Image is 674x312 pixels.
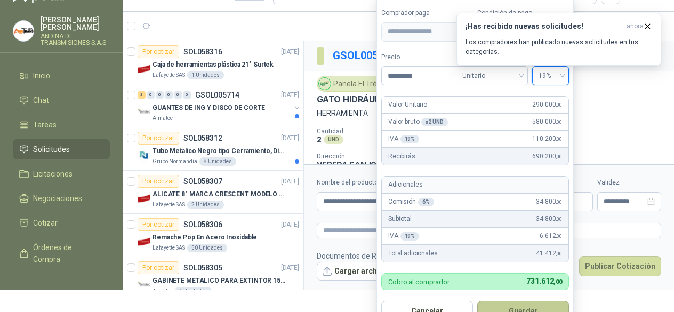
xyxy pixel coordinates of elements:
a: Órdenes de Compra [13,237,110,269]
div: 0 [156,91,164,99]
p: Cobro al comprador [388,278,450,285]
label: Comprador paga [381,8,473,18]
p: / SOL058276 [333,47,456,64]
img: Company Logo [138,62,150,75]
p: Almatec [153,114,173,123]
span: Tareas [33,119,57,131]
p: [DATE] [281,220,299,230]
label: Nombre del producto [317,178,444,188]
div: 3 [138,91,146,99]
img: Company Logo [13,21,34,41]
p: [DATE] [281,263,299,273]
span: ,00 [556,199,562,205]
div: 19 % [400,232,420,241]
span: Licitaciones [33,168,73,180]
p: Valor bruto [388,117,448,127]
button: ¡Has recibido nuevas solicitudes!ahora Los compradores han publicado nuevas solicitudes en tus ca... [456,13,661,66]
p: [PERSON_NAME] [PERSON_NAME] [41,16,110,31]
div: 0 [147,91,155,99]
span: 34.800 [536,197,562,207]
p: ALICATE 8" MARCA CRESCENT MODELO 38008tv [153,189,285,199]
p: Grupo Normandía [153,157,197,166]
p: SOL058312 [183,134,222,142]
p: GATO HIDRÁULICO TIPO BOTELLA 20 TONELADA [317,94,521,105]
div: 0 [174,91,182,99]
div: 8 Unidades [199,157,236,166]
a: Inicio [13,66,110,86]
div: 50 Unidades [187,244,227,252]
p: Dirección [317,153,415,160]
div: 1 Unidades [187,71,224,79]
div: Por cotizar [138,175,179,188]
p: Caja de herramientas plástica 21" Surtek [153,60,274,70]
img: Company Logo [138,235,150,248]
p: HERRAMIENTA [317,107,661,119]
p: Valor Unitario [388,100,427,110]
p: SOL058305 [183,264,222,271]
a: Por cotizarSOL058312[DATE] Company LogoTubo Metalico Negro tipo Cerramiento, Diametro 1-1/2", Esp... [123,127,303,171]
a: 3 0 0 0 0 0 GSOL005714[DATE] Company LogoGUANTES DE ING Y DISCO DE CORTEAlmatec [138,89,301,123]
div: Por cotizar [138,261,179,274]
div: x 2 UND [421,118,447,126]
span: 110.200 [532,134,562,144]
div: 19 % [400,135,420,143]
p: IVA [388,231,419,241]
div: Por cotizar [138,45,179,58]
p: Lafayette SAS [153,244,185,252]
p: Documentos de Referencia [317,250,409,262]
label: Validez [597,178,661,188]
span: 41.412 [536,249,562,259]
div: 0 [183,91,191,99]
label: Precio [381,52,456,62]
a: Licitaciones [13,164,110,184]
p: GABINETE METALICO PARA EXTINTOR 15 LB [153,276,285,286]
span: ,00 [553,278,562,285]
p: Comisión [388,197,434,207]
button: Publicar Cotización [579,256,661,276]
a: Cotizar [13,213,110,233]
span: Solicitudes [33,143,70,155]
p: Los compradores han publicado nuevas solicitudes en tus categorías. [466,37,652,57]
p: VEREDA SANJON DE PIEDRA [GEOGRAPHIC_DATA] , [PERSON_NAME][GEOGRAPHIC_DATA] [317,160,415,205]
img: Company Logo [138,106,150,118]
p: Cantidad [317,127,437,135]
h3: ¡Has recibido nuevas solicitudes! [466,22,622,31]
div: 2 Unidades [187,201,224,209]
span: 6.612 [540,231,562,241]
button: Cargar archivo [317,262,394,281]
p: Remache Pop En Acero Inoxidable [153,233,257,243]
img: Company Logo [319,78,331,90]
span: Chat [33,94,49,106]
img: Company Logo [138,192,150,205]
p: Recibirás [388,151,415,162]
span: ,00 [556,216,562,222]
p: Lafayette SAS [153,201,185,209]
p: SOL058307 [183,178,222,185]
p: Adicionales [388,180,422,190]
p: SOL058316 [183,48,222,55]
p: [DATE] [281,47,299,57]
div: UND [324,135,343,144]
a: Chat [13,90,110,110]
span: Unitario [462,68,521,84]
a: Por cotizarSOL058306[DATE] Company LogoRemache Pop En Acero InoxidableLafayette SAS50 Unidades [123,214,303,257]
span: ,00 [556,136,562,142]
p: [DATE] [281,133,299,143]
a: Negociaciones [13,188,110,209]
img: Company Logo [138,278,150,291]
p: [DATE] [281,90,299,100]
span: ,00 [556,102,562,108]
p: Total adicionales [388,249,438,259]
p: [DATE] [281,177,299,187]
div: 0 [165,91,173,99]
a: Solicitudes [13,139,110,159]
a: Por cotizarSOL058316[DATE] Company LogoCaja de herramientas plástica 21" SurtekLafayette SAS1 Uni... [123,41,303,84]
a: GSOL005708 [333,49,396,62]
a: Por cotizarSOL058307[DATE] Company LogoALICATE 8" MARCA CRESCENT MODELO 38008tvLafayette SAS2 Uni... [123,171,303,214]
span: ,00 [556,119,562,125]
div: 6 % [418,198,434,206]
p: GUANTES DE ING Y DISCO DE CORTE [153,103,265,113]
span: Órdenes de Compra [33,242,100,265]
span: Negociaciones [33,193,82,204]
p: GSOL005714 [195,91,239,99]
